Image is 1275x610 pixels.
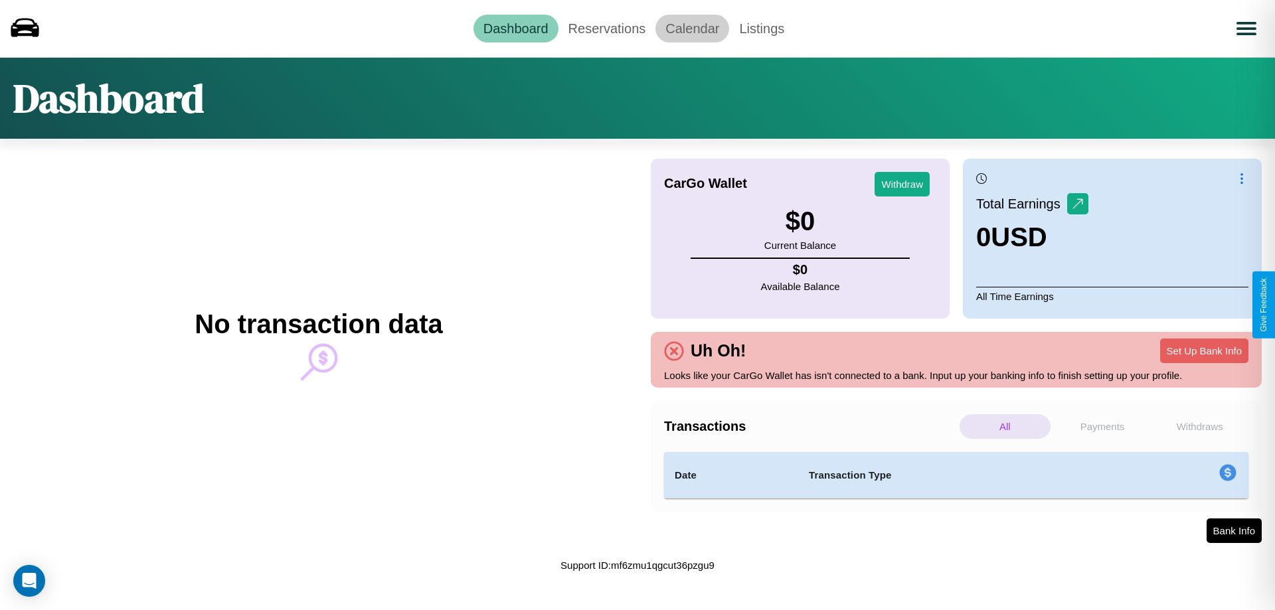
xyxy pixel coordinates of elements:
p: Withdraws [1154,414,1245,439]
h4: Uh Oh! [684,341,752,360]
a: Listings [729,15,794,42]
p: Current Balance [764,236,836,254]
h4: Date [675,467,788,483]
h3: 0 USD [976,222,1088,252]
a: Calendar [655,15,729,42]
button: Withdraw [875,172,930,196]
div: Open Intercom Messenger [13,565,45,597]
h1: Dashboard [13,71,204,125]
a: Reservations [558,15,656,42]
h3: $ 0 [764,206,836,236]
p: Total Earnings [976,192,1067,216]
button: Open menu [1228,10,1265,47]
table: simple table [664,452,1248,498]
button: Set Up Bank Info [1160,339,1248,363]
a: Dashboard [473,15,558,42]
h4: $ 0 [761,262,840,277]
h2: No transaction data [195,309,442,339]
button: Bank Info [1207,518,1262,543]
h4: Transaction Type [809,467,1110,483]
h4: CarGo Wallet [664,176,747,191]
h4: Transactions [664,419,956,434]
p: All Time Earnings [976,287,1248,305]
p: Payments [1057,414,1148,439]
p: All [960,414,1051,439]
p: Available Balance [761,277,840,295]
p: Support ID: mf6zmu1qgcut36pzgu9 [560,556,715,574]
div: Give Feedback [1259,278,1268,332]
p: Looks like your CarGo Wallet has isn't connected to a bank. Input up your banking info to finish ... [664,366,1248,384]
